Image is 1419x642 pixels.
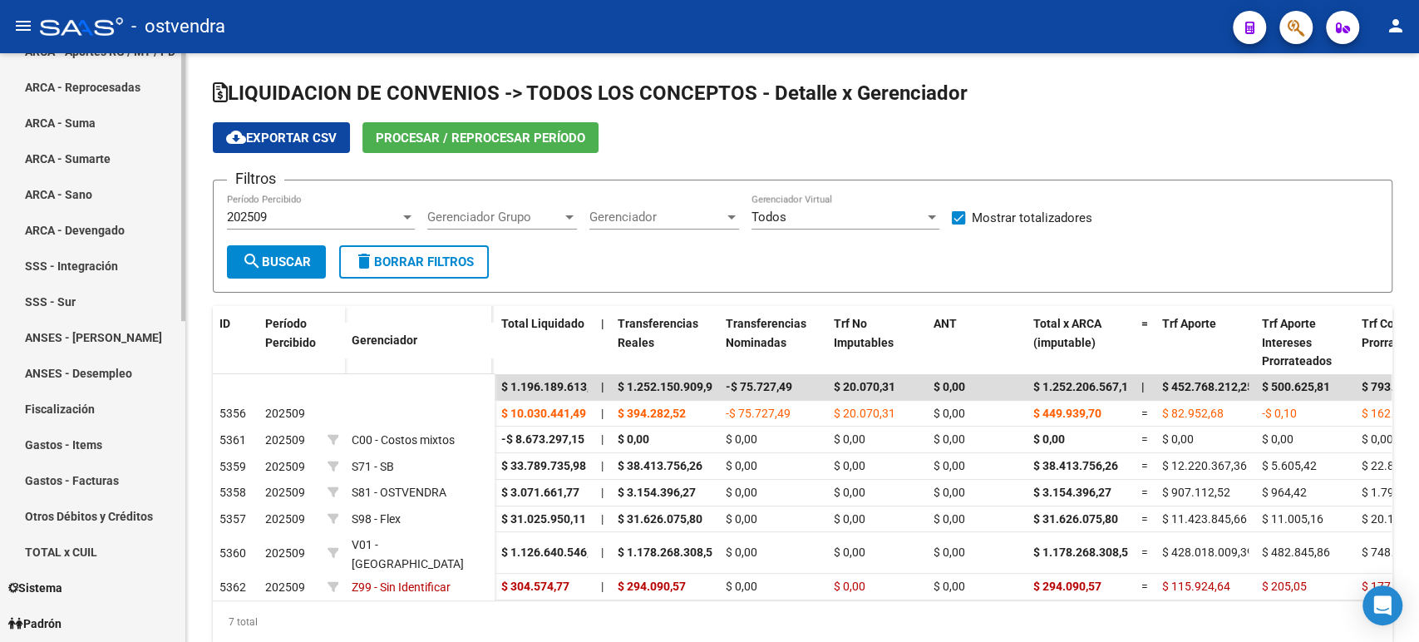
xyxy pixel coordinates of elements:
[1033,317,1101,349] span: Total x ARCA (imputable)
[726,486,757,499] span: $ 0,00
[1262,317,1332,368] span: Trf Aporte Intereses Prorrateados
[8,615,62,633] span: Padrón
[352,580,451,594] span: Z99 - Sin Identificar
[1162,512,1247,526] span: $ 11.423.845,66
[1155,306,1255,379] datatable-header-cell: Trf Aporte
[834,407,895,420] span: $ 20.070,31
[227,167,284,190] h3: Filtros
[834,580,865,593] span: $ 0,00
[226,131,337,146] span: Exportar CSV
[352,512,401,526] span: S98 - Flex
[1141,580,1148,593] span: =
[611,306,719,379] datatable-header-cell: Transferencias Reales
[726,459,757,472] span: $ 0,00
[1141,486,1148,499] span: =
[265,317,316,349] span: Período Percibido
[1162,432,1194,446] span: $ 0,00
[834,486,865,499] span: $ 0,00
[834,459,865,472] span: $ 0,00
[934,380,965,393] span: $ 0,00
[1162,459,1247,472] span: $ 12.220.367,36
[219,580,246,594] span: 5362
[589,210,724,225] span: Gerenciador
[618,407,686,420] span: $ 394.282,52
[934,407,965,420] span: $ 0,00
[265,433,305,447] span: 202509
[242,251,262,271] mat-icon: search
[1141,407,1148,420] span: =
[1162,546,1254,559] span: $ 428.018.009,39
[265,512,305,526] span: 202509
[927,306,1027,379] datatable-header-cell: ANT
[501,407,586,420] span: $ 10.030.441,49
[1162,486,1230,499] span: $ 907.112,52
[265,407,305,420] span: 202509
[354,251,374,271] mat-icon: delete
[618,546,719,559] span: $ 1.178.268.308,51
[1262,459,1317,472] span: $ 5.605,42
[1255,306,1355,379] datatable-header-cell: Trf Aporte Intereses Prorrateados
[219,512,246,526] span: 5357
[1262,432,1293,446] span: $ 0,00
[1033,580,1101,593] span: $ 294.090,57
[227,245,326,279] button: Buscar
[618,512,702,526] span: $ 31.626.075,80
[501,486,579,499] span: $ 3.071.661,77
[1162,317,1216,330] span: Trf Aporte
[352,333,417,347] span: Gerenciador
[1033,380,1135,393] span: $ 1.252.206.567,11
[242,254,311,269] span: Buscar
[618,486,696,499] span: $ 3.154.396,27
[726,580,757,593] span: $ 0,00
[601,317,604,330] span: |
[219,407,246,420] span: 5356
[495,306,594,379] datatable-header-cell: Total Liquidado
[618,317,698,349] span: Transferencias Reales
[1135,306,1155,379] datatable-header-cell: =
[726,512,757,526] span: $ 0,00
[726,317,806,349] span: Transferencias Nominadas
[352,460,394,473] span: S71 - SB
[719,306,827,379] datatable-header-cell: Transferencias Nominadas
[1033,486,1111,499] span: $ 3.154.396,27
[934,486,965,499] span: $ 0,00
[1027,306,1135,379] datatable-header-cell: Total x ARCA (imputable)
[1262,380,1330,393] span: $ 500.625,81
[618,380,719,393] span: $ 1.252.150.909,93
[601,407,604,420] span: |
[376,131,585,146] span: Procesar / Reprocesar período
[213,81,968,105] span: LIQUIDACION DE CONVENIOS -> TODOS LOS CONCEPTOS - Detalle x Gerenciador
[354,254,474,269] span: Borrar Filtros
[219,317,230,330] span: ID
[501,459,586,472] span: $ 33.789.735,98
[352,433,455,447] span: C00 - Costos mixtos
[352,538,464,570] span: V01 - [GEOGRAPHIC_DATA]
[501,512,586,526] span: $ 31.025.950,11
[501,580,569,593] span: $ 304.574,77
[1033,407,1101,420] span: $ 449.939,70
[1141,512,1148,526] span: =
[834,432,865,446] span: $ 0,00
[265,546,305,560] span: 202509
[1262,580,1307,593] span: $ 205,05
[934,459,965,472] span: $ 0,00
[1141,432,1148,446] span: =
[265,460,305,473] span: 202509
[1162,580,1230,593] span: $ 115.924,64
[751,210,786,225] span: Todos
[1033,512,1118,526] span: $ 31.626.075,80
[501,317,584,330] span: Total Liquidado
[259,306,321,376] datatable-header-cell: Período Percibido
[726,380,792,393] span: -$ 75.727,49
[501,546,603,559] span: $ 1.126.640.546,56
[213,306,259,376] datatable-header-cell: ID
[265,486,305,499] span: 202509
[601,432,604,446] span: |
[726,407,791,420] span: -$ 75.727,49
[934,432,965,446] span: $ 0,00
[1262,546,1330,559] span: $ 482.845,86
[618,459,702,472] span: $ 38.413.756,26
[131,8,225,45] span: - ostvendra
[13,16,33,36] mat-icon: menu
[265,580,305,594] span: 202509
